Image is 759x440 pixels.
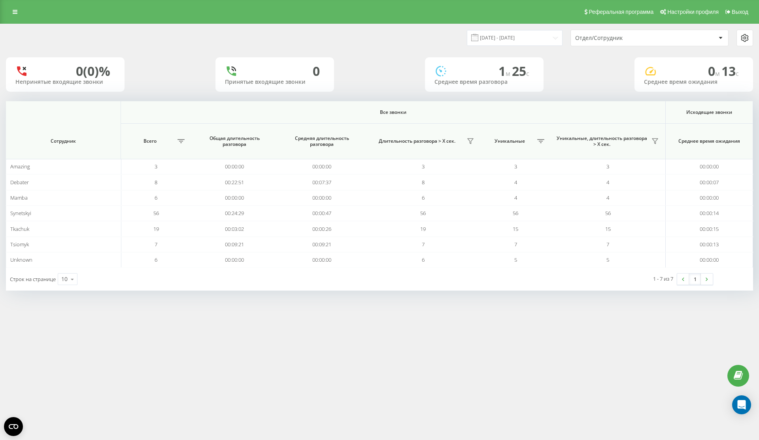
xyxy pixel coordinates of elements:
[689,274,701,285] a: 1
[10,210,31,217] span: Synetskyi
[153,225,159,232] span: 19
[644,79,744,85] div: Среднее время ожидания
[61,275,68,283] div: 10
[514,163,517,170] span: 3
[605,210,611,217] span: 56
[10,163,30,170] span: Amazing
[10,179,29,186] span: Debater
[153,210,159,217] span: 56
[191,174,278,190] td: 00:22:51
[606,179,609,186] span: 4
[15,79,115,85] div: Непринятые входящие звонки
[422,241,425,248] span: 7
[278,237,366,252] td: 00:09:21
[191,237,278,252] td: 00:09:21
[420,210,426,217] span: 56
[422,194,425,201] span: 6
[286,135,358,147] span: Средняя длительность разговора
[732,395,751,414] div: Open Intercom Messenger
[422,256,425,263] span: 6
[606,256,609,263] span: 5
[732,9,748,15] span: Выход
[485,138,535,144] span: Уникальные
[667,9,719,15] span: Настройки профиля
[715,69,721,78] span: м
[606,163,609,170] span: 3
[606,241,609,248] span: 7
[278,221,366,236] td: 00:00:26
[666,159,753,174] td: 00:00:00
[370,138,464,144] span: Длительность разговора > Х сек.
[721,62,739,79] span: 13
[666,174,753,190] td: 00:00:07
[422,163,425,170] span: 3
[708,62,721,79] span: 0
[155,194,157,201] span: 6
[155,163,157,170] span: 3
[514,256,517,263] span: 5
[575,35,670,42] div: Отдел/Сотрудник
[736,69,739,78] span: c
[278,252,366,268] td: 00:00:00
[506,69,512,78] span: м
[155,179,157,186] span: 8
[512,62,529,79] span: 25
[666,237,753,252] td: 00:00:13
[10,194,28,201] span: Mamba
[155,241,157,248] span: 7
[666,252,753,268] td: 00:00:00
[278,159,366,174] td: 00:00:00
[225,79,325,85] div: Принятые входящие звонки
[191,221,278,236] td: 00:03:02
[526,69,529,78] span: c
[653,275,673,283] div: 1 - 7 из 7
[125,138,175,144] span: Всего
[278,206,366,221] td: 00:00:47
[191,206,278,221] td: 00:24:29
[152,109,634,115] span: Все звонки
[513,225,518,232] span: 15
[605,225,611,232] span: 15
[313,64,320,79] div: 0
[666,221,753,236] td: 00:00:15
[4,417,23,436] button: Open CMP widget
[514,179,517,186] span: 4
[191,252,278,268] td: 00:00:00
[434,79,534,85] div: Среднее время разговора
[191,159,278,174] td: 00:00:00
[10,276,56,283] span: Строк на странице
[514,241,517,248] span: 7
[498,62,512,79] span: 1
[10,241,29,248] span: Tsiomyk
[10,256,32,263] span: Unknown
[674,138,745,144] span: Среднее время ожидания
[555,135,649,147] span: Уникальные, длительность разговора > Х сек.
[155,256,157,263] span: 6
[278,174,366,190] td: 00:07:37
[514,194,517,201] span: 4
[422,179,425,186] span: 8
[76,64,110,79] div: 0 (0)%
[589,9,653,15] span: Реферальная программа
[10,225,29,232] span: Tkachuk
[674,109,745,115] span: Исходящие звонки
[513,210,518,217] span: 56
[15,138,111,144] span: Сотрудник
[199,135,270,147] span: Общая длительность разговора
[278,190,366,206] td: 00:00:00
[666,190,753,206] td: 00:00:00
[191,190,278,206] td: 00:00:00
[606,194,609,201] span: 4
[420,225,426,232] span: 19
[666,206,753,221] td: 00:00:14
